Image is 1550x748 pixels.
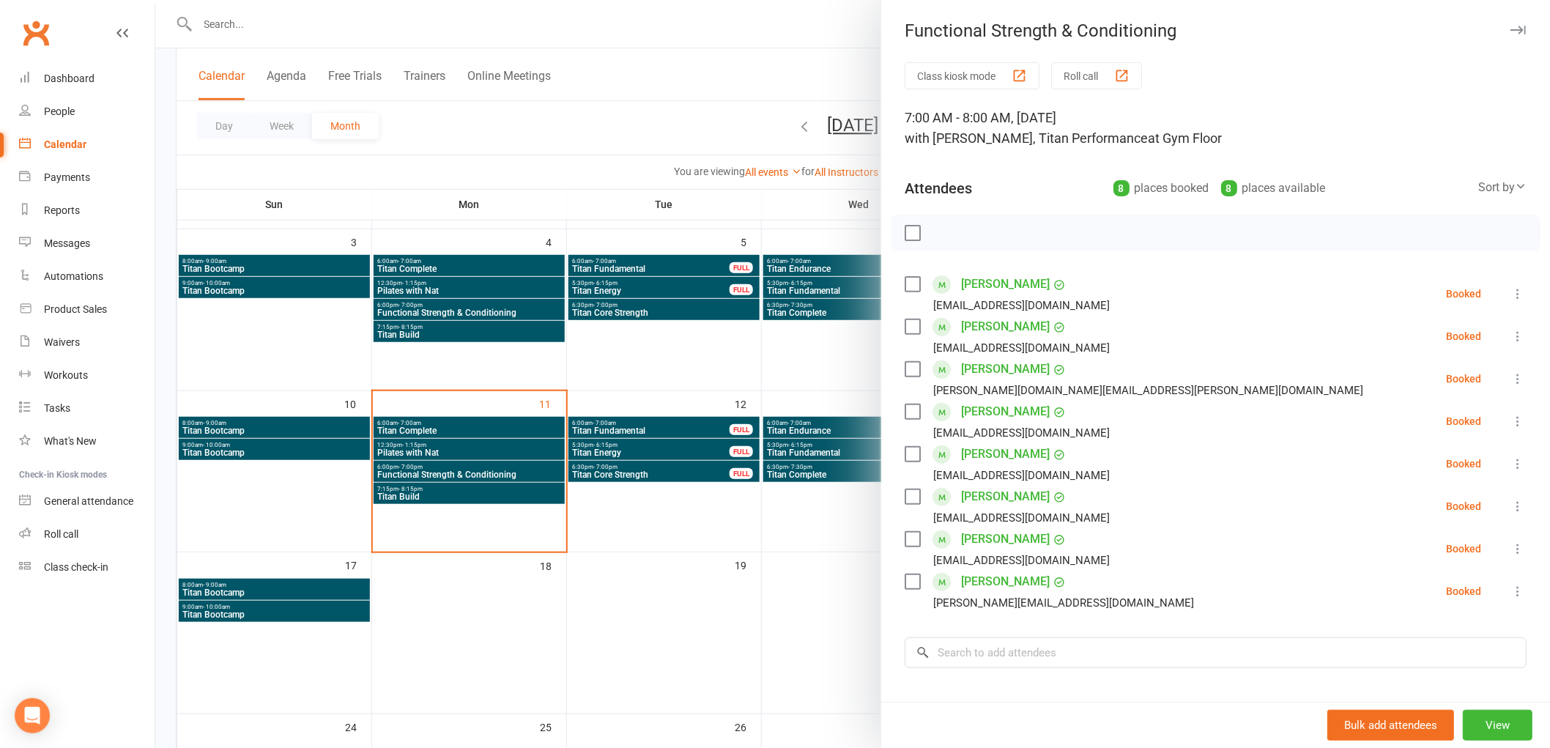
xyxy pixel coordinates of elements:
a: [PERSON_NAME] [961,315,1050,338]
div: 8 [1221,180,1237,196]
div: places available [1221,178,1326,199]
div: Messages [44,237,90,249]
a: Dashboard [19,62,155,95]
a: Automations [19,260,155,293]
div: General attendance [44,495,133,507]
a: Payments [19,161,155,194]
a: General attendance kiosk mode [19,485,155,518]
div: [PERSON_NAME][DOMAIN_NAME][EMAIL_ADDRESS][PERSON_NAME][DOMAIN_NAME] [933,381,1363,400]
div: Booked [1446,416,1481,426]
div: Product Sales [44,303,107,315]
div: 8 [1113,180,1130,196]
div: [PERSON_NAME][EMAIL_ADDRESS][DOMAIN_NAME] [933,593,1194,612]
a: [PERSON_NAME] [961,485,1050,508]
div: Reports [44,204,80,216]
a: Class kiosk mode [19,551,155,584]
a: Product Sales [19,293,155,326]
button: Roll call [1051,62,1142,89]
div: [EMAIL_ADDRESS][DOMAIN_NAME] [933,466,1110,485]
a: [PERSON_NAME] [961,442,1050,466]
a: Tasks [19,392,155,425]
div: Booked [1446,586,1481,596]
a: What's New [19,425,155,458]
a: [PERSON_NAME] [961,358,1050,381]
a: [PERSON_NAME] [961,570,1050,593]
div: Functional Strength & Conditioning [881,21,1550,41]
span: with [PERSON_NAME], Titan Performance [905,130,1148,146]
button: Bulk add attendees [1327,710,1454,741]
div: Booked [1446,501,1481,511]
div: [EMAIL_ADDRESS][DOMAIN_NAME] [933,338,1110,358]
div: Attendees [905,178,972,199]
div: Calendar [44,138,86,150]
div: [EMAIL_ADDRESS][DOMAIN_NAME] [933,551,1110,570]
a: Waivers [19,326,155,359]
a: [PERSON_NAME] [961,400,1050,423]
button: View [1463,710,1532,741]
div: Payments [44,171,90,183]
div: What's New [44,435,97,447]
div: Dashboard [44,73,94,84]
div: Booked [1446,289,1481,299]
div: Sort by [1478,178,1527,197]
div: places booked [1113,178,1209,199]
div: [EMAIL_ADDRESS][DOMAIN_NAME] [933,296,1110,315]
div: [EMAIL_ADDRESS][DOMAIN_NAME] [933,423,1110,442]
div: Tasks [44,402,70,414]
a: Reports [19,194,155,227]
div: Class check-in [44,561,108,573]
div: Booked [1446,331,1481,341]
div: Booked [1446,459,1481,469]
a: Workouts [19,359,155,392]
a: Messages [19,227,155,260]
input: Search to add attendees [905,637,1527,668]
div: Booked [1446,544,1481,554]
a: [PERSON_NAME] [961,273,1050,296]
div: Waivers [44,336,80,348]
div: 7:00 AM - 8:00 AM, [DATE] [905,108,1527,149]
a: [PERSON_NAME] [961,527,1050,551]
div: Open Intercom Messenger [15,698,50,733]
div: [EMAIL_ADDRESS][DOMAIN_NAME] [933,508,1110,527]
a: Clubworx [18,15,54,51]
span: at Gym Floor [1148,130,1222,146]
div: Automations [44,270,103,282]
a: People [19,95,155,128]
a: Calendar [19,128,155,161]
div: People [44,105,75,117]
button: Class kiosk mode [905,62,1039,89]
div: Roll call [44,528,78,540]
div: Workouts [44,369,88,381]
a: Roll call [19,518,155,551]
div: Booked [1446,374,1481,384]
